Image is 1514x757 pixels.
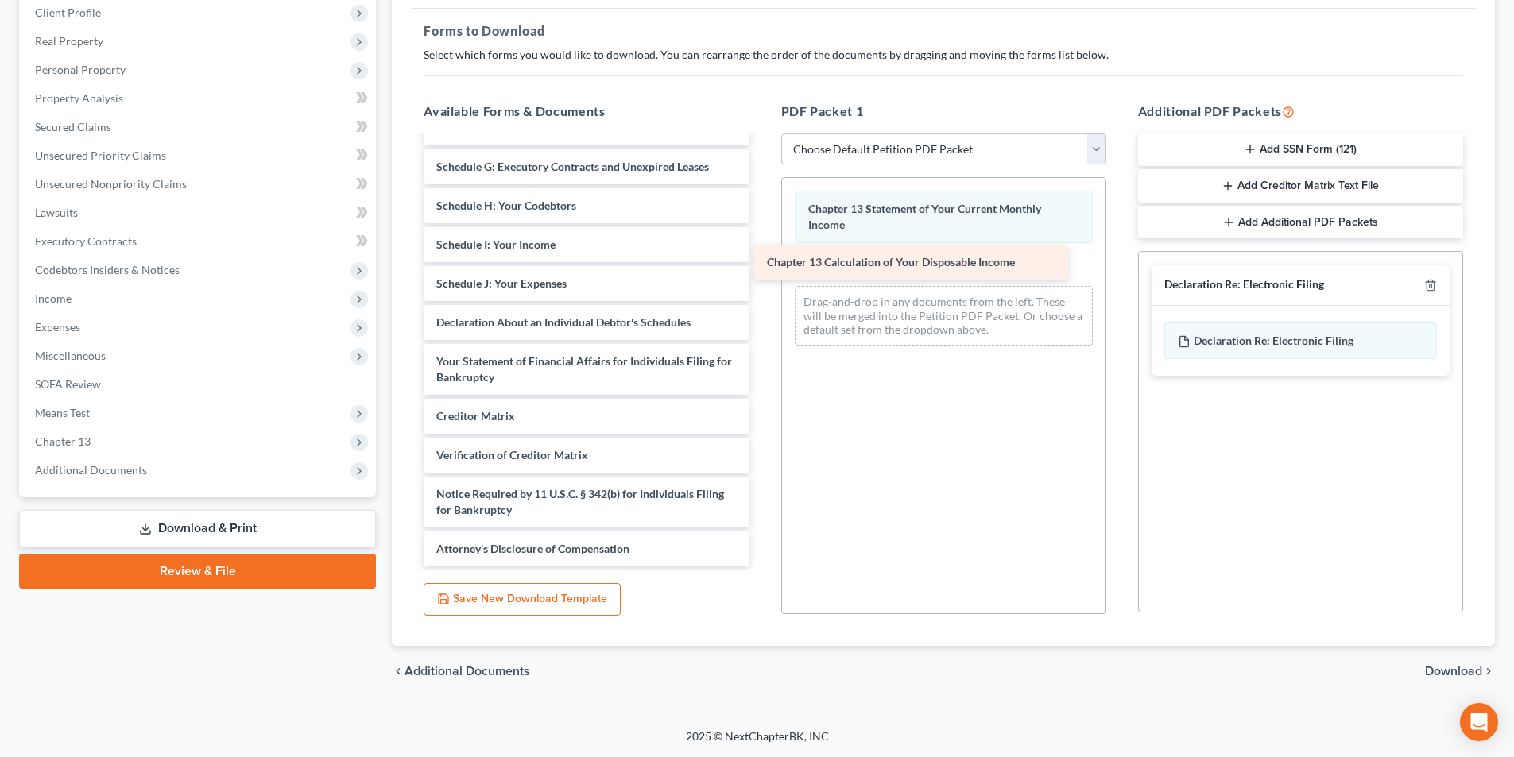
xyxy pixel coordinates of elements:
[22,141,376,170] a: Unsecured Priority Claims
[436,315,691,329] span: Declaration About an Individual Debtor's Schedules
[436,448,588,462] span: Verification of Creditor Matrix
[436,409,515,423] span: Creditor Matrix
[767,255,1015,268] span: Chapter 13 Calculation of Your Disposable Income
[1138,169,1463,203] button: Add Creditor Matrix Text File
[1425,665,1482,678] span: Download
[35,320,80,334] span: Expenses
[304,728,1210,757] div: 2025 © NextChapterBK, INC
[808,202,1041,231] span: Chapter 13 Statement of Your Current Monthly Income
[19,554,376,589] a: Review & File
[1138,102,1463,121] h5: Additional PDF Packets
[22,199,376,227] a: Lawsuits
[35,149,166,162] span: Unsecured Priority Claims
[1138,133,1463,167] button: Add SSN Form (121)
[35,292,72,305] span: Income
[795,286,1093,346] div: Drag-and-drop in any documents from the left. These will be merged into the Petition PDF Packet. ...
[35,63,126,76] span: Personal Property
[1164,277,1324,292] div: Declaration Re: Electronic Filing
[405,665,530,678] span: Additional Documents
[436,542,629,555] span: Attorney's Disclosure of Compensation
[22,170,376,199] a: Unsecured Nonpriority Claims
[424,47,1463,63] p: Select which forms you would like to download. You can rearrange the order of the documents by dr...
[35,377,101,391] span: SOFA Review
[35,406,90,419] span: Means Test
[1425,665,1495,678] button: Download chevron_right
[19,510,376,547] a: Download & Print
[436,276,567,290] span: Schedule J: Your Expenses
[22,113,376,141] a: Secured Claims
[436,199,576,212] span: Schedule H: Your Codebtors
[781,102,1106,121] h5: PDF Packet 1
[424,102,749,121] h5: Available Forms & Documents
[436,121,699,134] span: Schedule E/F: Creditors Who Have Unsecured Claims
[1194,334,1353,347] span: Declaration Re: Electronic Filing
[22,84,376,113] a: Property Analysis
[22,227,376,256] a: Executory Contracts
[436,354,732,384] span: Your Statement of Financial Affairs for Individuals Filing for Bankruptcy
[35,91,123,105] span: Property Analysis
[35,463,147,477] span: Additional Documents
[1460,703,1498,741] div: Open Intercom Messenger
[436,160,709,173] span: Schedule G: Executory Contracts and Unexpired Leases
[424,21,1463,41] h5: Forms to Download
[35,177,187,191] span: Unsecured Nonpriority Claims
[436,487,724,516] span: Notice Required by 11 U.S.C. § 342(b) for Individuals Filing for Bankruptcy
[1482,665,1495,678] i: chevron_right
[392,665,530,678] a: chevron_left Additional Documents
[35,206,78,219] span: Lawsuits
[1138,206,1463,239] button: Add Additional PDF Packets
[35,263,180,276] span: Codebtors Insiders & Notices
[35,349,106,362] span: Miscellaneous
[424,583,621,616] button: Save New Download Template
[35,435,91,448] span: Chapter 13
[436,238,556,251] span: Schedule I: Your Income
[35,34,103,48] span: Real Property
[22,370,376,399] a: SOFA Review
[35,6,101,19] span: Client Profile
[392,665,405,678] i: chevron_left
[35,234,137,248] span: Executory Contracts
[35,120,111,133] span: Secured Claims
